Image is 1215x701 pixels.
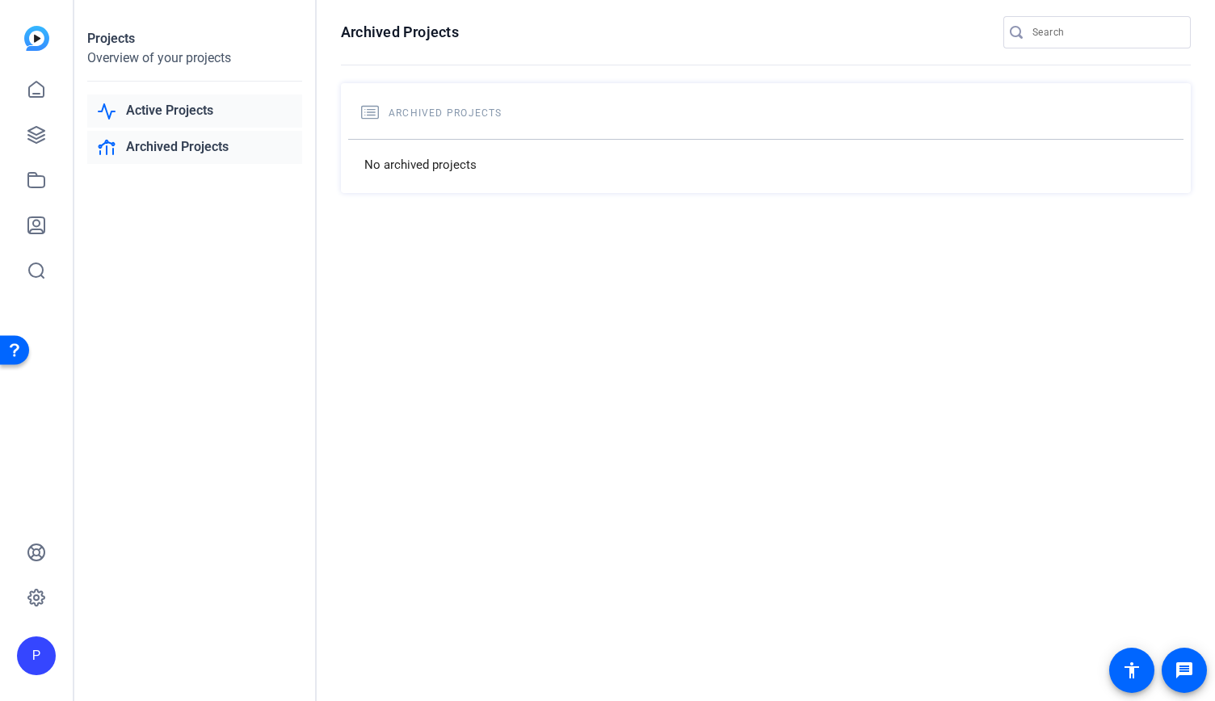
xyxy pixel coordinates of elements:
div: No archived projects [348,139,1183,191]
div: P [17,636,56,675]
a: Archived Projects [87,131,302,164]
h2: Archived Projects [361,103,1171,123]
mat-icon: accessibility [1122,661,1141,680]
div: Projects [87,29,302,48]
input: Search [1032,23,1178,42]
a: Active Projects [87,94,302,128]
div: Overview of your projects [87,48,302,68]
mat-icon: message [1175,661,1194,680]
img: blue-gradient.svg [24,26,49,51]
h1: Archived Projects [341,23,459,42]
